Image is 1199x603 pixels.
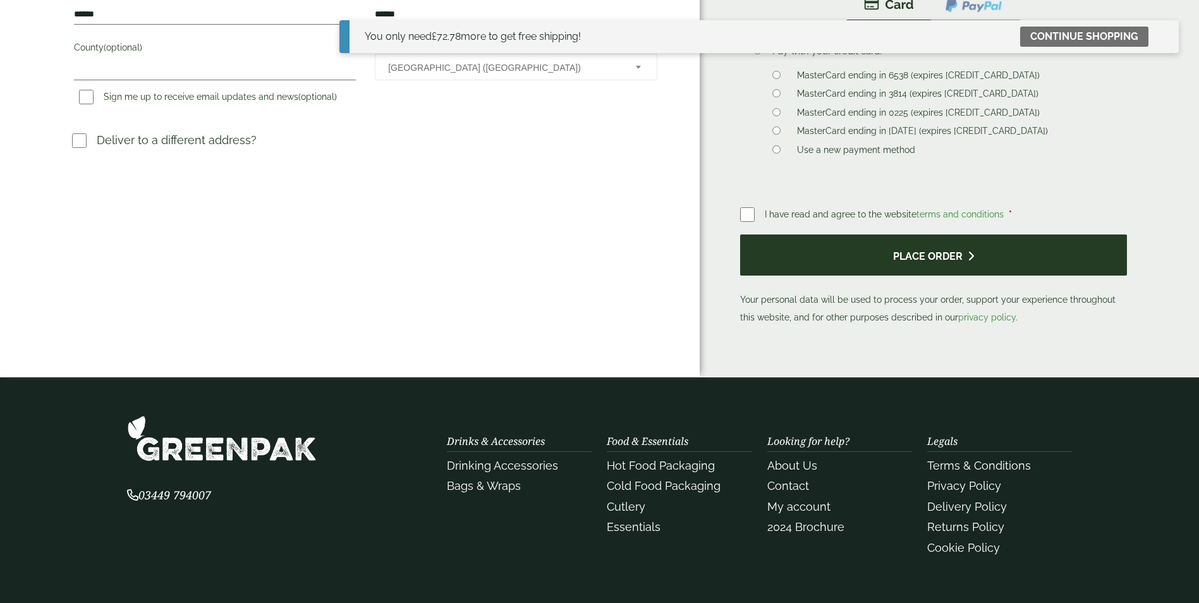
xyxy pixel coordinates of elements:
[388,54,618,81] span: United Kingdom (UK)
[104,42,142,52] span: (optional)
[365,29,581,44] div: You only need more to get free shipping!
[127,415,317,461] img: GreenPak Supplies
[447,479,521,492] a: Bags & Wraps
[792,70,1045,84] label: MasterCard ending in 6538 (expires [CREDIT_CARD_DATA])
[97,131,257,149] p: Deliver to a different address?
[792,88,1044,102] label: MasterCard ending in 3814 (expires [CREDIT_CARD_DATA])
[767,459,817,472] a: About Us
[607,479,721,492] a: Cold Food Packaging
[958,312,1016,322] a: privacy policy
[740,234,1128,326] p: Your personal data will be used to process your order, support your experience throughout this we...
[740,234,1128,276] button: Place order
[375,54,657,80] span: Country/Region
[927,541,1000,554] a: Cookie Policy
[927,520,1004,533] a: Returns Policy
[74,92,342,106] label: Sign me up to receive email updates and news
[767,520,844,533] a: 2024 Brochure
[607,520,660,533] a: Essentials
[767,479,809,492] a: Contact
[432,30,461,42] span: 72.78
[1009,209,1012,219] abbr: required
[432,30,437,42] span: £
[927,459,1031,472] a: Terms & Conditions
[607,459,715,472] a: Hot Food Packaging
[1020,27,1148,47] a: Continue shopping
[792,145,920,159] label: Use a new payment method
[79,90,94,104] input: Sign me up to receive email updates and news(optional)
[765,209,1006,219] span: I have read and agree to the website
[127,490,211,502] a: 03449 794007
[927,500,1007,513] a: Delivery Policy
[792,126,1053,140] label: MasterCard ending in [DATE] (expires [CREDIT_CARD_DATA])
[127,487,211,502] span: 03449 794007
[607,500,645,513] a: Cutlery
[74,39,356,60] label: County
[767,500,831,513] a: My account
[916,209,1004,219] a: terms and conditions
[298,92,337,102] span: (optional)
[447,459,558,472] a: Drinking Accessories
[927,479,1001,492] a: Privacy Policy
[792,107,1045,121] label: MasterCard ending in 0225 (expires [CREDIT_CARD_DATA])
